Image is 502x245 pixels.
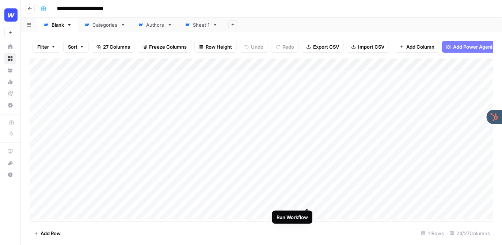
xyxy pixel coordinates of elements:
[4,88,16,99] a: Flightpath
[146,21,164,29] div: Authors
[37,43,49,50] span: Filter
[33,41,60,53] button: Filter
[92,21,118,29] div: Categories
[194,41,237,53] button: Row Height
[103,43,130,50] span: 27 Columns
[418,227,447,239] div: 11 Rows
[4,53,16,64] a: Browse
[4,76,16,88] a: Usage
[442,41,497,53] button: Add Power Agent
[358,43,384,50] span: Import CSV
[240,41,268,53] button: Undo
[206,43,232,50] span: Row Height
[251,43,263,50] span: Undo
[4,8,18,22] img: Webflow Logo
[138,41,191,53] button: Freeze Columns
[68,43,77,50] span: Sort
[30,227,65,239] button: Add Row
[5,158,16,169] div: What's new?
[63,41,89,53] button: Sort
[447,227,493,239] div: 24/27 Columns
[179,18,224,32] a: Sheet 1
[395,41,439,53] button: Add Column
[4,41,16,53] a: Home
[4,6,16,24] button: Workspace: Webflow
[92,41,135,53] button: 27 Columns
[302,41,344,53] button: Export CSV
[4,169,16,181] button: Help + Support
[313,43,339,50] span: Export CSV
[37,18,78,32] a: Blank
[453,43,493,50] span: Add Power Agent
[52,21,64,29] div: Blank
[193,21,210,29] div: Sheet 1
[4,64,16,76] a: Your Data
[406,43,434,50] span: Add Column
[132,18,179,32] a: Authors
[41,230,61,237] span: Add Row
[271,41,299,53] button: Redo
[282,43,294,50] span: Redo
[149,43,187,50] span: Freeze Columns
[78,18,132,32] a: Categories
[347,41,389,53] button: Import CSV
[4,157,16,169] button: What's new?
[4,99,16,111] a: Settings
[4,146,16,157] a: AirOps Academy
[277,214,308,221] div: Run Workflow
